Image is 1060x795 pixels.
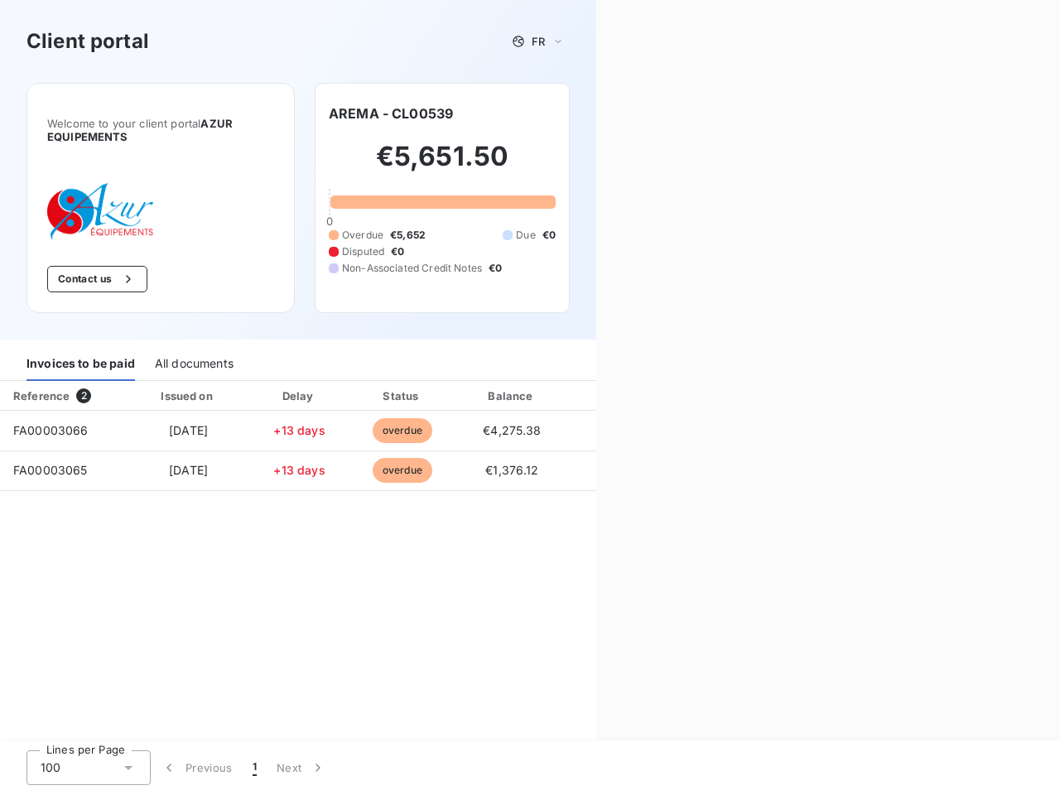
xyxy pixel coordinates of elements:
[131,388,245,404] div: Issued on
[47,266,147,292] button: Contact us
[390,228,426,243] span: €5,652
[572,388,656,404] div: PDF
[47,183,153,239] img: Company logo
[13,423,89,437] span: FA00003066
[273,463,325,477] span: +13 days
[273,423,325,437] span: +13 days
[342,244,384,259] span: Disputed
[326,214,333,228] span: 0
[516,228,535,243] span: Due
[151,750,243,785] button: Previous
[253,388,347,404] div: Delay
[485,463,538,477] span: €1,376.12
[483,423,541,437] span: €4,275.38
[26,26,149,56] h3: Client portal
[26,346,135,381] div: Invoices to be paid
[342,228,383,243] span: Overdue
[329,104,453,123] h6: AREMA - CL00539
[41,759,60,776] span: 100
[169,423,208,437] span: [DATE]
[253,759,257,776] span: 1
[373,418,432,443] span: overdue
[353,388,451,404] div: Status
[169,463,208,477] span: [DATE]
[76,388,91,403] span: 2
[47,117,233,143] span: AZUR EQUIPEMENTS
[342,261,482,276] span: Non-Associated Credit Notes
[458,388,566,404] div: Balance
[489,261,502,276] span: €0
[155,346,234,381] div: All documents
[267,750,336,785] button: Next
[532,35,545,48] span: FR
[329,140,556,190] h2: €5,651.50
[13,463,88,477] span: FA00003065
[373,458,432,483] span: overdue
[47,117,274,143] span: Welcome to your client portal
[243,750,267,785] button: 1
[391,244,404,259] span: €0
[13,389,70,402] div: Reference
[542,228,556,243] span: €0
